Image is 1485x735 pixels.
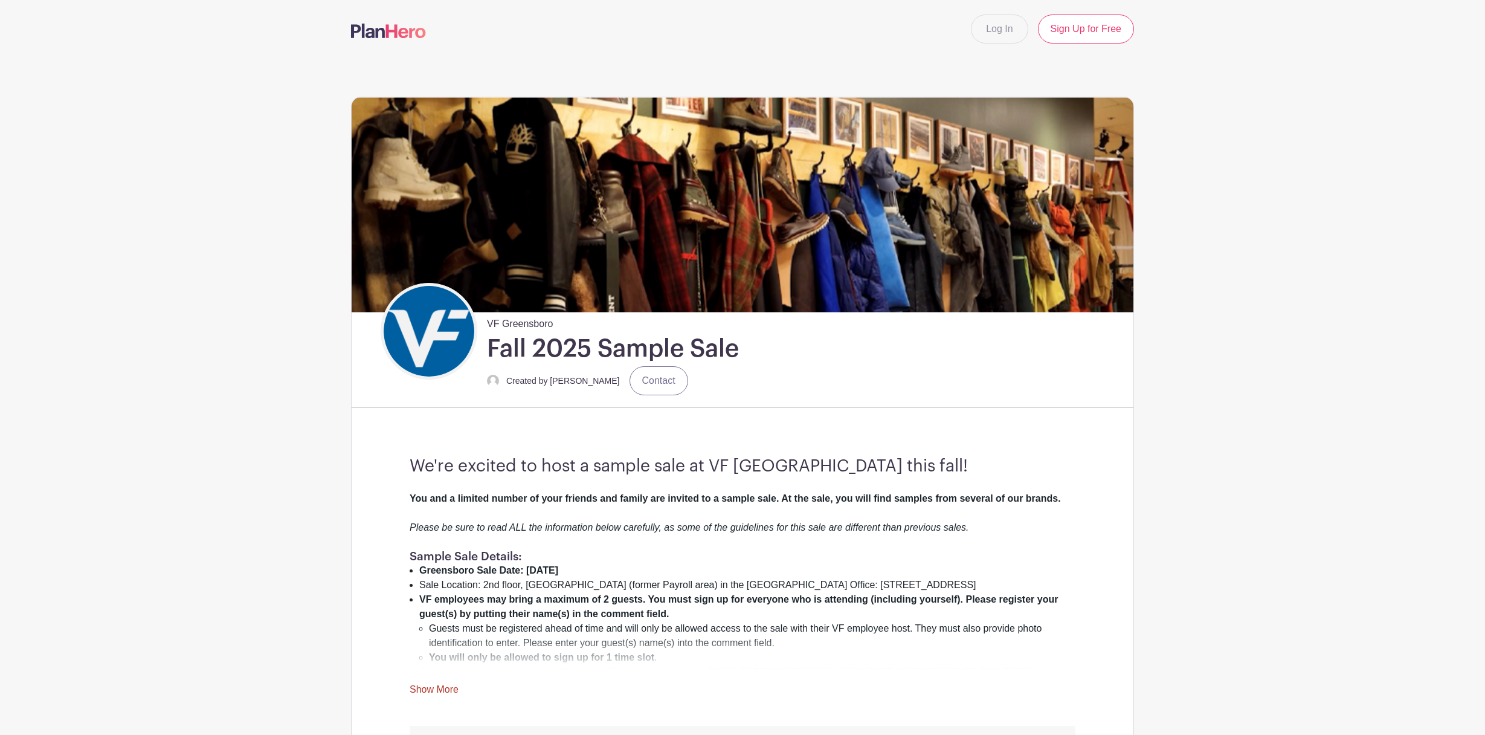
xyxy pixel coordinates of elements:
[410,684,459,699] a: Show More
[429,650,1075,665] li: .
[419,578,1075,592] li: Sale Location: 2nd floor, [GEOGRAPHIC_DATA] (former Payroll area) in the [GEOGRAPHIC_DATA] Office...
[971,15,1028,44] a: Log In
[419,665,1075,679] li: Guests who are not signed up in PlanHero will not be allowed entry. .
[352,97,1133,312] img: Sample%20Sale.png
[410,456,1075,477] h3: We're excited to host a sample sale at VF [GEOGRAPHIC_DATA] this fall!
[419,594,1058,619] strong: VF employees may bring a maximum of 2 guests. You must sign up for everyone who is attending (inc...
[506,376,620,386] small: Created by [PERSON_NAME]
[1038,15,1134,44] a: Sign Up for Free
[487,334,739,364] h1: Fall 2025 Sample Sale
[429,621,1075,650] li: Guests must be registered ahead of time and will only be allowed access to the sale with their VF...
[708,667,1031,677] strong: EACH GUEST MUST HAVE A SEPARATE SLOT RESERVED FOR THEM
[630,366,688,395] a: Contact
[419,565,558,575] strong: Greensboro Sale Date: [DATE]
[487,375,499,387] img: default-ce2991bfa6775e67f084385cd625a349d9dcbb7a52a09fb2fda1e96e2d18dcdb.png
[410,549,1075,563] h1: Sample Sale Details:
[487,312,553,331] span: VF Greensboro
[351,24,426,38] img: logo-507f7623f17ff9eddc593b1ce0a138ce2505c220e1c5a4e2b4648c50719b7d32.svg
[384,286,474,377] img: VF_Icon_FullColor_CMYK-small.png
[410,493,1061,503] strong: You and a limited number of your friends and family are invited to a sample sale. At the sale, yo...
[429,652,654,662] strong: You will only be allowed to sign up for 1 time slot
[410,522,969,533] em: Please be sure to read ALL the information below carefully, as some of the guidelines for this sa...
